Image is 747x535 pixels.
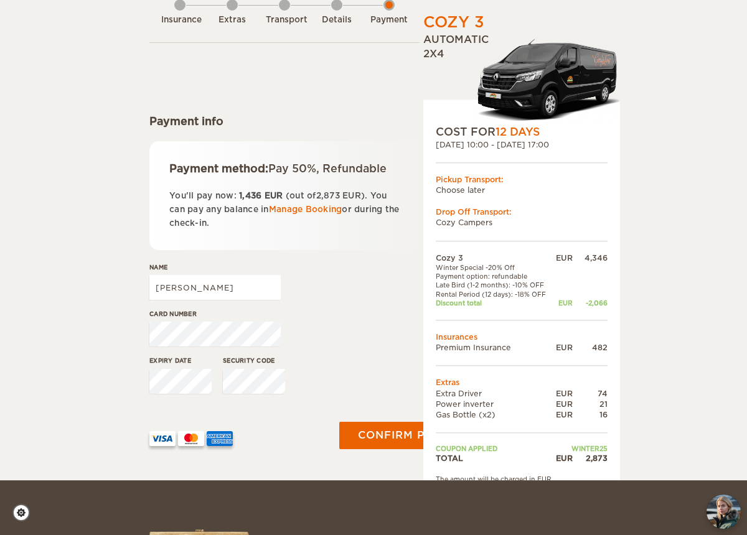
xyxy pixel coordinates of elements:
td: Cozy Campers [436,218,608,228]
div: Pickup Transport: [436,174,608,185]
label: Name [149,263,281,272]
div: EUR [553,388,573,399]
div: 2,873 [573,454,608,464]
td: Late Bird (1-2 months): -10% OFF [436,281,553,290]
label: Security code [223,356,285,365]
button: chat-button [707,495,741,529]
span: EUR [342,191,361,200]
div: 74 [573,388,608,399]
td: Payment option: refundable [436,272,553,281]
div: Payment info [149,114,420,129]
div: EUR [553,454,573,464]
label: Card number [149,309,281,319]
img: mastercard [178,431,204,446]
div: Extras [214,14,251,26]
div: The amount will be charged in EUR [436,475,608,484]
span: Pay 50%, Refundable [268,162,387,175]
label: Expiry date [149,356,212,365]
div: Automatic 2x4 [423,34,620,124]
span: 12 Days [496,126,540,138]
img: Freyja at Cozy Campers [707,495,741,529]
img: AMEX [207,431,233,446]
p: You'll pay now: (out of ). You can pay any balance in or during the check-in. [169,189,400,230]
div: COST FOR [436,124,608,139]
td: Insurances [436,332,608,342]
span: EUR [265,191,283,200]
td: Choose later [436,185,608,195]
td: Discount total [436,299,553,307]
td: WINTER25 [553,444,608,453]
div: Insurance [161,14,199,26]
td: Coupon applied [436,444,553,453]
img: VISA [149,431,176,446]
td: Extra Driver [436,388,553,399]
button: Confirm payment [339,422,492,449]
div: -2,066 [573,299,608,307]
div: 21 [573,399,608,409]
td: Cozy 3 [436,253,553,263]
td: Extras [436,378,608,388]
td: Power inverter [436,399,553,409]
div: 482 [573,343,608,353]
div: [DATE] 10:00 - [DATE] 17:00 [436,139,608,150]
a: Cookie settings [12,504,38,521]
div: Payment method: [169,161,400,176]
td: Winter Special -20% Off [436,263,553,272]
div: Drop Off Transport: [436,207,608,218]
span: 1,436 [239,191,261,200]
div: 4,346 [573,253,608,263]
td: Premium Insurance [436,343,553,353]
td: Rental Period (12 days): -18% OFF [436,290,553,299]
a: Manage Booking [269,205,342,214]
div: Details [318,14,355,26]
span: 2,873 [316,191,340,200]
div: Transport [266,14,303,26]
div: EUR [553,253,573,263]
div: EUR [553,399,573,409]
img: Langur-m-c-logo-2.png [473,37,620,124]
div: EUR [553,343,573,353]
div: Payment [370,14,408,26]
td: Gas Bottle (x2) [436,409,553,420]
div: 16 [573,409,608,420]
div: EUR [553,409,573,420]
div: EUR [553,299,573,307]
td: TOTAL [436,454,553,464]
div: Cozy 3 [423,12,484,33]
